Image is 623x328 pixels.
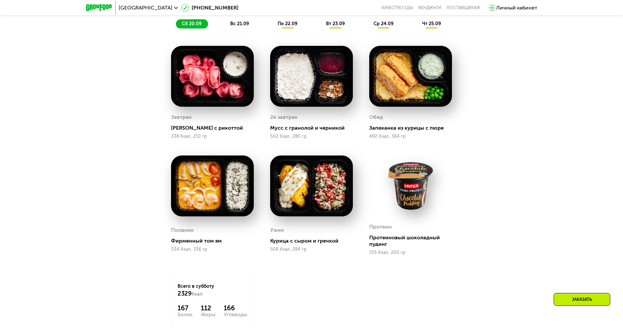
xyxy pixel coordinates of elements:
div: Завтрак [171,112,192,122]
div: Протеин [369,222,392,232]
div: 492 Ккал, 364 гр [369,134,452,139]
div: Белки [178,312,193,317]
div: 338 Ккал, 210 гр [171,134,254,139]
div: [PERSON_NAME] с рикоттой [171,125,259,131]
span: вт 23.09 [326,21,345,27]
div: поставщикам [446,5,480,10]
div: Обед [369,112,383,122]
span: Ккал [192,291,202,297]
div: Заказать [554,293,610,306]
div: Всего в субботу [178,283,247,298]
div: Личный кабинет [496,4,537,12]
div: Полдник [171,225,194,235]
span: вс 21.09 [230,21,249,27]
div: 155 Ккал, 200 гр [369,250,452,255]
span: 2329 [178,290,192,297]
div: 167 [178,304,193,312]
div: Курица с сыром и гречкой [270,238,358,244]
div: Протеиновый шоколадный пудинг [369,234,457,247]
span: сб 20.09 [182,21,201,27]
div: 334 Ккал, 336 гр [171,247,254,252]
a: [PHONE_NUMBER] [181,4,238,12]
div: Углеводы [224,312,247,317]
div: 502 Ккал, 280 гр [270,134,353,139]
div: Фирменный том ям [171,238,259,244]
a: Вендинги [418,5,441,10]
div: 166 [224,304,247,312]
div: Жиры [201,312,216,317]
span: пн 22.09 [278,21,297,27]
span: ср 24.09 [373,21,393,27]
span: чт 25.09 [422,21,441,27]
div: 508 Ккал, 284 гр [270,247,353,252]
div: Мусс с гранолой и черникой [270,125,358,131]
div: 112 [201,304,216,312]
div: 2й завтрак [270,112,298,122]
div: Ужин [270,225,284,235]
span: [GEOGRAPHIC_DATA] [119,5,172,10]
a: Качество еды [382,5,413,10]
div: Запеканка из курицы с пюре [369,125,457,131]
